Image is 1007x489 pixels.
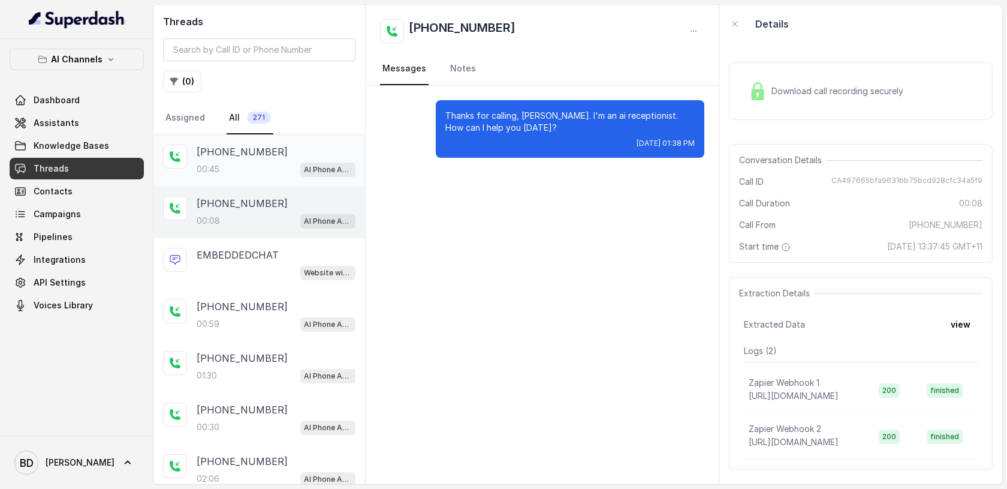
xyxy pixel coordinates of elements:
span: Dashboard [34,94,80,106]
span: [PHONE_NUMBER] [909,219,982,231]
p: [PHONE_NUMBER] [197,454,288,469]
span: 200 [879,430,900,444]
a: Campaigns [10,203,144,225]
span: Voices Library [34,299,93,311]
a: Knowledge Bases [10,135,144,157]
p: 00:08 [197,215,220,227]
p: [PHONE_NUMBER] [197,351,288,365]
span: Call Duration [739,197,790,209]
button: (0) [163,71,201,92]
span: [URL][DOMAIN_NAME] [749,391,839,401]
a: Assigned [163,102,207,134]
a: Pipelines [10,226,144,248]
span: Conversation Details [739,154,827,166]
p: AI Phone Assistant [304,215,352,227]
p: Zapier Webhook 2 [749,423,821,435]
span: [DATE] 01:38 PM [637,139,695,148]
a: Notes [448,53,478,85]
span: Call From [739,219,776,231]
a: Contacts [10,181,144,202]
p: 00:45 [197,163,219,175]
span: CA497665bfa9631bb75bcd928cfc34a5f9 [831,176,982,188]
h2: Threads [163,14,355,29]
span: Call ID [739,176,764,188]
span: Pipelines [34,231,73,243]
p: EMBEDDEDCHAT [197,248,279,262]
span: Download call recording securely [771,85,908,97]
button: AI Channels [10,49,144,70]
p: 00:30 [197,421,219,433]
p: AI Phone Assistant [304,473,352,485]
span: [URL][DOMAIN_NAME] [749,437,839,447]
p: Zapier Webhook 1 [749,377,819,389]
a: Voices Library [10,295,144,316]
a: [PERSON_NAME] [10,446,144,479]
span: Campaigns [34,208,81,220]
button: view [943,314,978,335]
h2: [PHONE_NUMBER] [409,19,515,43]
span: [DATE] 13:37:45 GMT+11 [887,241,982,253]
nav: Tabs [380,53,704,85]
a: Threads [10,158,144,179]
span: [PERSON_NAME] [46,457,114,469]
p: 02:06 [197,473,219,485]
text: BD [20,457,34,469]
nav: Tabs [163,102,355,134]
p: AI Channels [51,52,102,67]
a: Dashboard [10,89,144,111]
p: 00:59 [197,318,219,330]
span: Extraction Details [739,287,815,299]
span: API Settings [34,277,86,289]
span: 200 [879,383,900,398]
p: [PHONE_NUMBER] [197,145,288,159]
input: Search by Call ID or Phone Number [163,38,355,61]
a: Integrations [10,249,144,271]
p: Thanks for calling, [PERSON_NAME]. I'm an ai receptionist. How can I help you [DATE]? [445,110,695,134]
img: light.svg [29,10,125,29]
p: Details [755,17,789,31]
span: 00:08 [959,197,982,209]
span: Integrations [34,254,86,266]
p: AI Phone Assistant [304,422,352,434]
p: [PHONE_NUMBER] [197,403,288,417]
span: Contacts [34,185,73,197]
a: Messages [380,53,429,85]
p: Website widget [304,267,352,279]
img: Lock Icon [749,82,767,100]
p: AI Phone Assistant [304,370,352,382]
span: 271 [247,112,271,124]
span: Assistants [34,117,79,129]
span: Extracted Data [744,319,805,331]
a: All271 [227,102,273,134]
span: finished [927,383,963,398]
p: [PHONE_NUMBER] [197,299,288,314]
a: Assistants [10,112,144,134]
span: Start time [739,241,793,253]
span: finished [927,430,963,444]
p: [PHONE_NUMBER] [197,196,288,211]
p: 01:30 [197,370,217,382]
span: Knowledge Bases [34,140,109,152]
span: Threads [34,163,69,175]
p: Logs ( 2 ) [744,345,978,357]
p: AI Phone Assistant [304,164,352,176]
p: AI Phone Assistant [304,319,352,331]
a: API Settings [10,272,144,293]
